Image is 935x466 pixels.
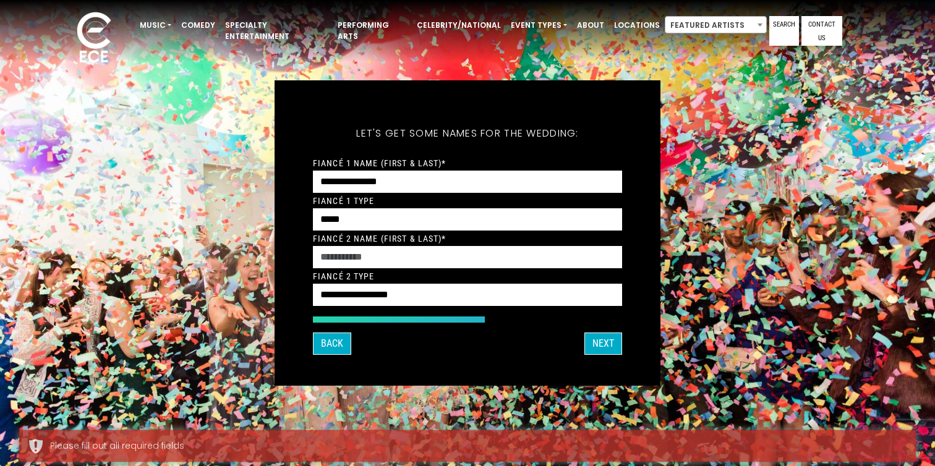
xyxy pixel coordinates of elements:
div: Please fill out all required fields [50,439,907,452]
a: Specialty Entertainment [220,15,333,47]
button: Next [584,333,622,355]
a: Contact Us [801,16,842,46]
a: Celebrity/National [412,15,506,36]
a: Music [135,15,176,36]
a: Locations [609,15,665,36]
a: Search [769,16,799,46]
a: Comedy [176,15,220,36]
label: Fiancé 1 Name (First & Last)* [313,158,446,169]
span: Featured Artists [665,17,766,34]
span: Featured Artists [665,16,767,33]
label: Fiancé 2 Type [313,271,375,282]
a: Performing Arts [333,15,412,47]
h5: Let's get some names for the wedding: [313,111,622,156]
button: Back [313,333,351,355]
img: ece_new_logo_whitev2-1.png [63,9,125,69]
a: Event Types [506,15,572,36]
a: About [572,15,609,36]
label: Fiancé 2 Name (First & Last)* [313,233,446,244]
label: Fiancé 1 Type [313,195,375,206]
